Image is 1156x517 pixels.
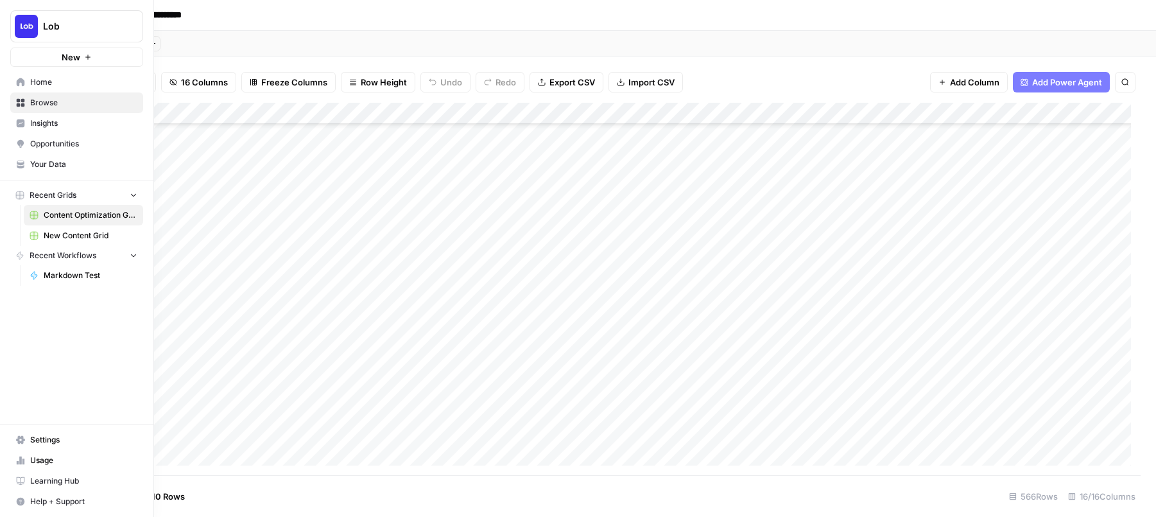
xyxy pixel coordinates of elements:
span: New [62,51,80,64]
div: 16/16 Columns [1063,486,1141,507]
span: Markdown Test [44,270,137,281]
a: Home [10,72,143,92]
span: Add 10 Rows [134,490,185,503]
span: Export CSV [549,76,595,89]
span: Learning Hub [30,475,137,487]
a: New Content Grid [24,225,143,246]
span: Usage [30,455,137,466]
span: Settings [30,434,137,446]
span: Redo [496,76,516,89]
a: Markdown Test [24,265,143,286]
span: Content Optimization Grid [44,209,137,221]
span: Row Height [361,76,407,89]
a: Content Optimization Grid [24,205,143,225]
button: Freeze Columns [241,72,336,92]
button: Recent Grids [10,186,143,205]
span: Recent Grids [30,189,76,201]
button: Import CSV [608,72,683,92]
button: Recent Workflows [10,246,143,265]
img: Lob Logo [15,15,38,38]
span: Add Power Agent [1032,76,1102,89]
span: Help + Support [30,496,137,507]
button: Add Column [930,72,1008,92]
span: Undo [440,76,462,89]
button: Redo [476,72,524,92]
button: New [10,48,143,67]
span: Lob [43,20,121,33]
span: Browse [30,97,137,109]
button: Help + Support [10,491,143,512]
span: 16 Columns [181,76,228,89]
span: New Content Grid [44,230,137,241]
a: Settings [10,430,143,450]
span: Freeze Columns [261,76,327,89]
button: Workspace: Lob [10,10,143,42]
button: 16 Columns [161,72,236,92]
a: Learning Hub [10,471,143,491]
a: Your Data [10,154,143,175]
button: Undo [420,72,470,92]
span: Add Column [950,76,999,89]
a: Insights [10,113,143,134]
button: Row Height [341,72,415,92]
span: Insights [30,118,137,129]
span: Recent Workflows [30,250,96,261]
button: Export CSV [530,72,603,92]
span: Opportunities [30,138,137,150]
span: Your Data [30,159,137,170]
div: 566 Rows [1004,486,1063,507]
button: Add Power Agent [1013,72,1110,92]
a: Usage [10,450,143,471]
a: Browse [10,92,143,113]
span: Import CSV [628,76,675,89]
span: Home [30,76,137,88]
a: Opportunities [10,134,143,154]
